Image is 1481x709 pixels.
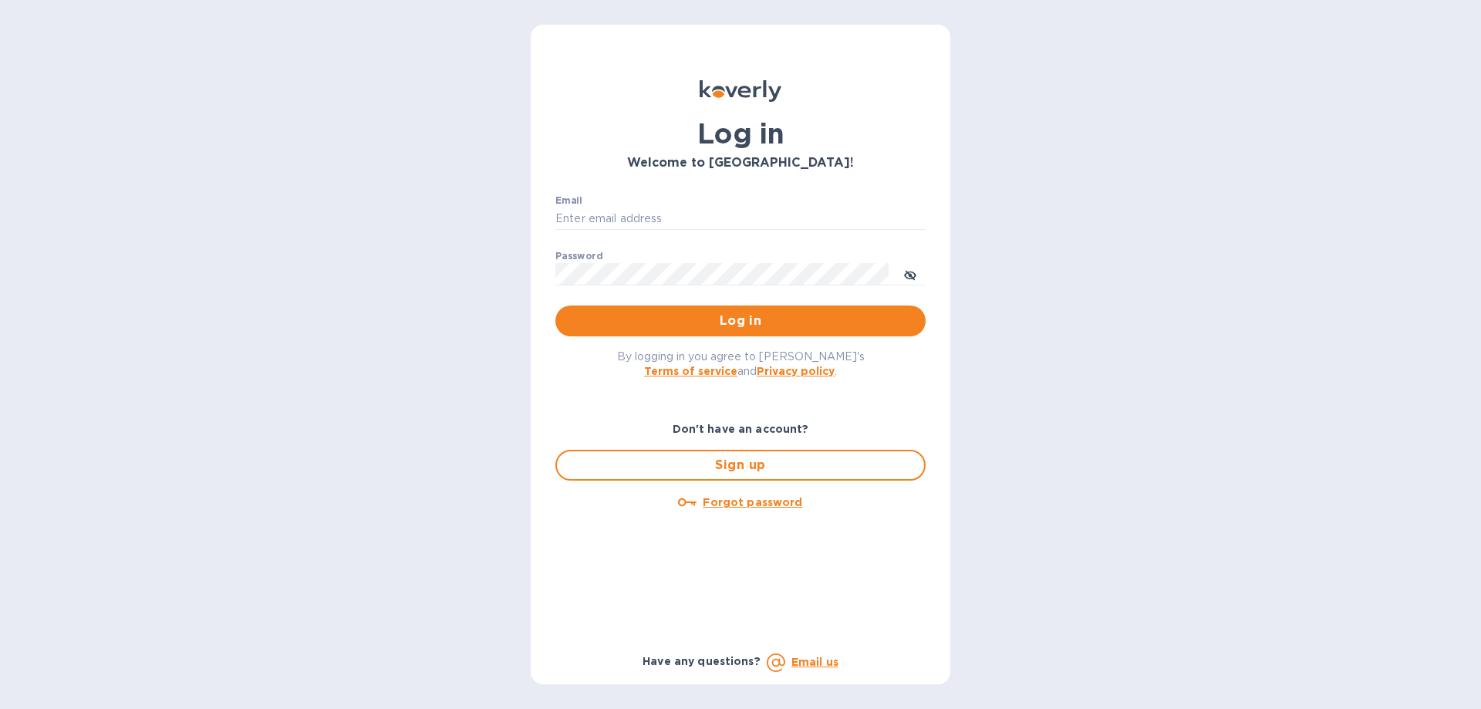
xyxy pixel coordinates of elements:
[555,117,926,150] h1: Log in
[555,306,926,336] button: Log in
[555,450,926,481] button: Sign up
[569,456,912,474] span: Sign up
[757,365,835,377] a: Privacy policy
[617,350,865,377] span: By logging in you agree to [PERSON_NAME]'s and .
[643,655,761,667] b: Have any questions?
[568,312,913,330] span: Log in
[895,258,926,289] button: toggle password visibility
[555,252,602,261] label: Password
[700,80,781,102] img: Koverly
[644,365,737,377] a: Terms of service
[703,496,802,508] u: Forgot password
[555,156,926,170] h3: Welcome to [GEOGRAPHIC_DATA]!
[673,423,809,435] b: Don't have an account?
[791,656,838,668] a: Email us
[555,196,582,205] label: Email
[555,208,926,231] input: Enter email address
